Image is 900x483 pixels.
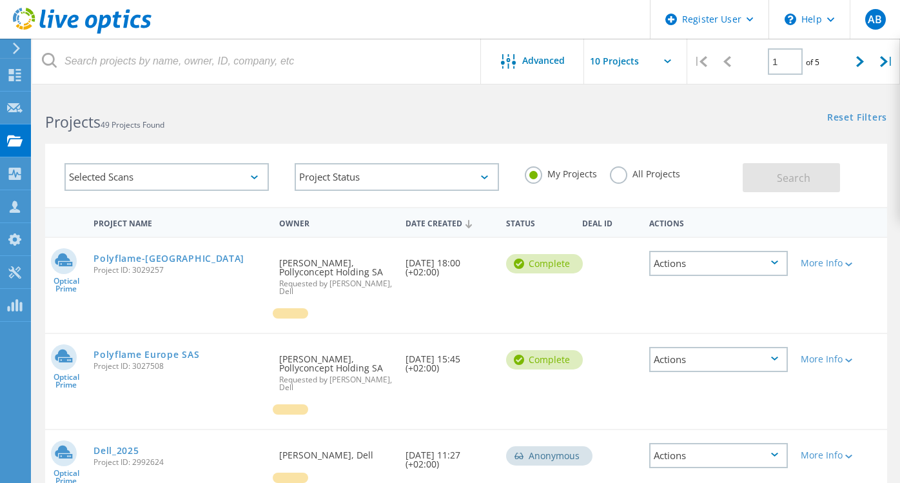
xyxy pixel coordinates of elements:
[399,210,500,235] div: Date Created
[506,350,583,370] div: Complete
[93,458,266,466] span: Project ID: 2992624
[522,56,565,65] span: Advanced
[827,113,887,124] a: Reset Filters
[868,14,882,25] span: AB
[874,39,900,84] div: |
[93,362,266,370] span: Project ID: 3027508
[801,259,855,268] div: More Info
[45,112,101,132] b: Projects
[785,14,796,25] svg: \n
[643,210,794,234] div: Actions
[500,210,576,234] div: Status
[743,163,840,192] button: Search
[279,280,393,295] span: Requested by [PERSON_NAME], Dell
[45,277,87,293] span: Optical Prime
[610,166,680,179] label: All Projects
[279,376,393,391] span: Requested by [PERSON_NAME], Dell
[687,39,714,84] div: |
[273,430,399,473] div: [PERSON_NAME], Dell
[806,57,819,68] span: of 5
[399,430,500,482] div: [DATE] 11:27 (+02:00)
[93,350,199,359] a: Polyflame Europe SAS
[93,254,244,263] a: Polyflame-[GEOGRAPHIC_DATA]
[101,119,164,130] span: 49 Projects Found
[649,347,788,372] div: Actions
[506,254,583,273] div: Complete
[649,251,788,276] div: Actions
[273,238,399,308] div: [PERSON_NAME], Pollyconcept Holding SA
[93,266,266,274] span: Project ID: 3029257
[506,446,592,466] div: Anonymous
[32,39,482,84] input: Search projects by name, owner, ID, company, etc
[45,373,87,389] span: Optical Prime
[649,443,788,468] div: Actions
[273,334,399,404] div: [PERSON_NAME], Pollyconcept Holding SA
[576,210,643,234] div: Deal Id
[273,210,399,234] div: Owner
[801,451,855,460] div: More Info
[87,210,272,234] div: Project Name
[64,163,269,191] div: Selected Scans
[13,27,152,36] a: Live Optics Dashboard
[399,238,500,290] div: [DATE] 18:00 (+02:00)
[295,163,499,191] div: Project Status
[399,334,500,386] div: [DATE] 15:45 (+02:00)
[93,446,139,455] a: Dell_2025
[525,166,597,179] label: My Projects
[801,355,855,364] div: More Info
[777,171,810,185] span: Search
